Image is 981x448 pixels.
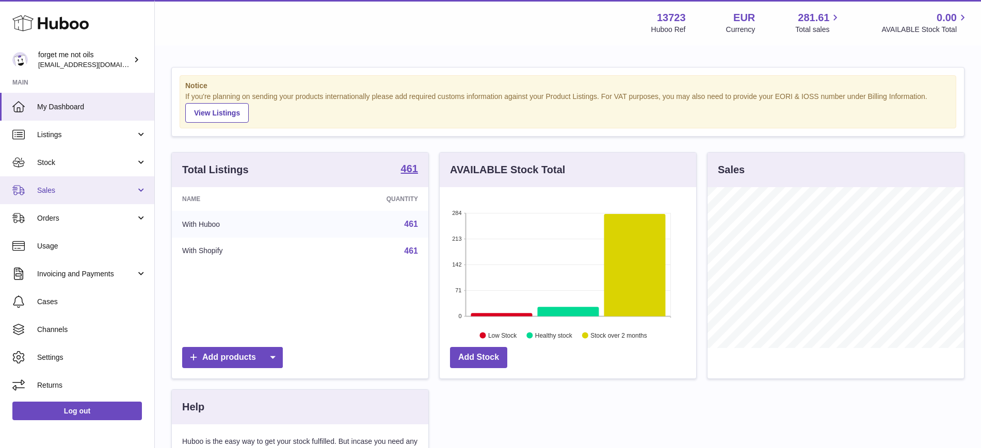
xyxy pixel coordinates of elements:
[37,130,136,140] span: Listings
[458,313,461,319] text: 0
[535,331,573,339] text: Healthy stock
[881,25,969,35] span: AVAILABLE Stock Total
[310,187,428,211] th: Quantity
[37,325,147,335] span: Channels
[795,25,841,35] span: Total sales
[37,158,136,168] span: Stock
[185,92,951,123] div: If you're planning on sending your products internationally please add required customs informati...
[182,400,204,414] h3: Help
[12,52,28,68] img: forgetmenothf@gmail.com
[401,163,418,174] strong: 461
[37,241,147,251] span: Usage
[37,213,136,223] span: Orders
[404,220,418,228] a: 461
[733,11,755,25] strong: EUR
[452,261,461,268] text: 142
[657,11,686,25] strong: 13723
[651,25,686,35] div: Huboo Ref
[37,269,136,279] span: Invoicing and Payments
[182,347,283,368] a: Add products
[37,380,147,390] span: Returns
[37,186,136,195] span: Sales
[404,246,418,255] a: 461
[450,163,565,177] h3: AVAILABLE Stock Total
[452,236,461,242] text: 213
[488,331,517,339] text: Low Stock
[401,163,418,176] a: 461
[172,187,310,211] th: Name
[455,287,461,293] text: 71
[185,81,951,91] strong: Notice
[185,103,249,123] a: View Listings
[172,238,310,264] td: With Shopify
[182,163,249,177] h3: Total Listings
[726,25,755,35] div: Currency
[12,402,142,420] a: Log out
[38,50,131,70] div: forget me not oils
[38,60,152,69] span: [EMAIL_ADDRESS][DOMAIN_NAME]
[795,11,841,35] a: 281.61 Total sales
[590,331,647,339] text: Stock over 2 months
[37,353,147,362] span: Settings
[718,163,745,177] h3: Sales
[937,11,957,25] span: 0.00
[37,102,147,112] span: My Dashboard
[452,210,461,216] text: 284
[881,11,969,35] a: 0.00 AVAILABLE Stock Total
[172,211,310,238] td: With Huboo
[37,297,147,307] span: Cases
[450,347,507,368] a: Add Stock
[798,11,829,25] span: 281.61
